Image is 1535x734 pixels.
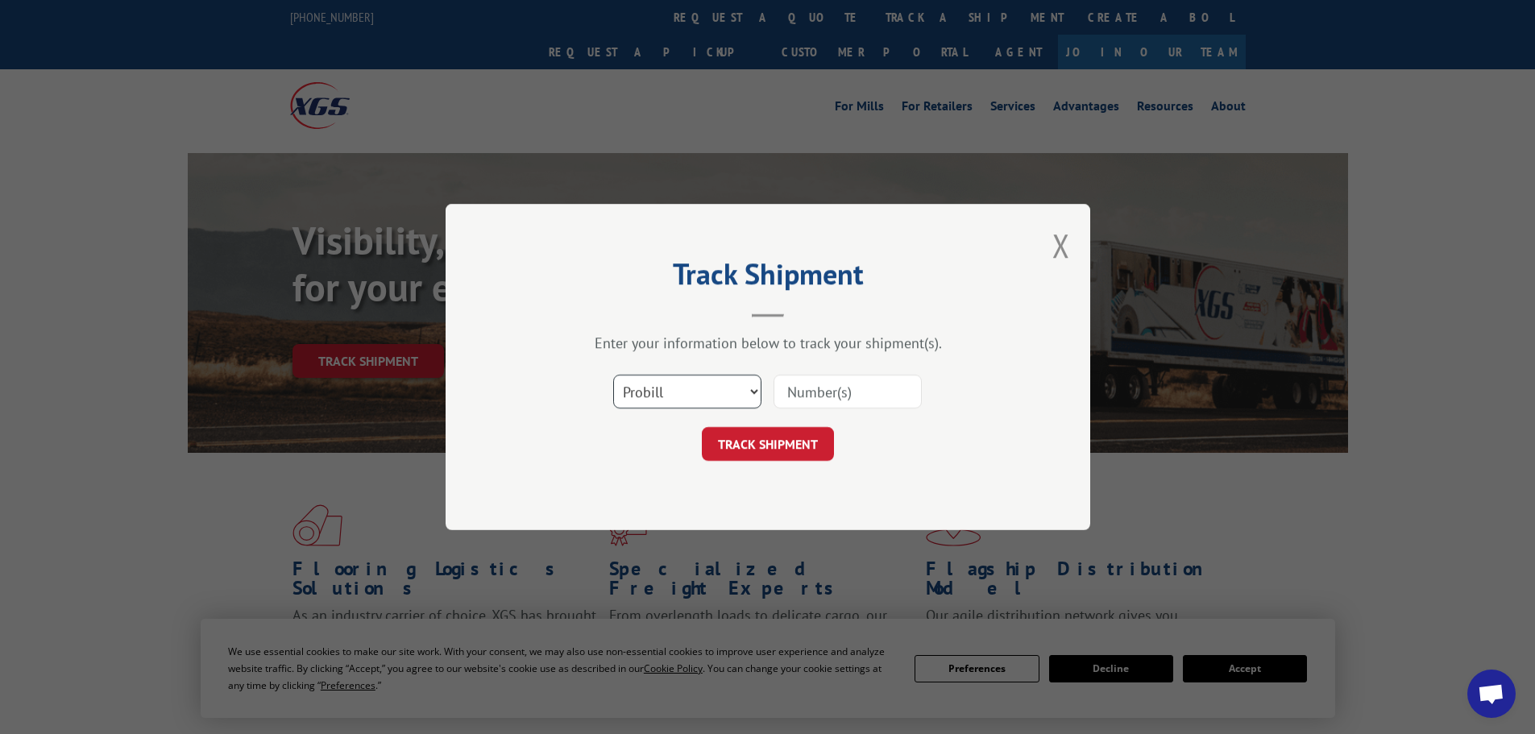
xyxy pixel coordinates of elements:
[1052,224,1070,267] button: Close modal
[1467,670,1516,718] div: Open chat
[774,375,922,408] input: Number(s)
[702,427,834,461] button: TRACK SHIPMENT
[526,334,1010,352] div: Enter your information below to track your shipment(s).
[526,263,1010,293] h2: Track Shipment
